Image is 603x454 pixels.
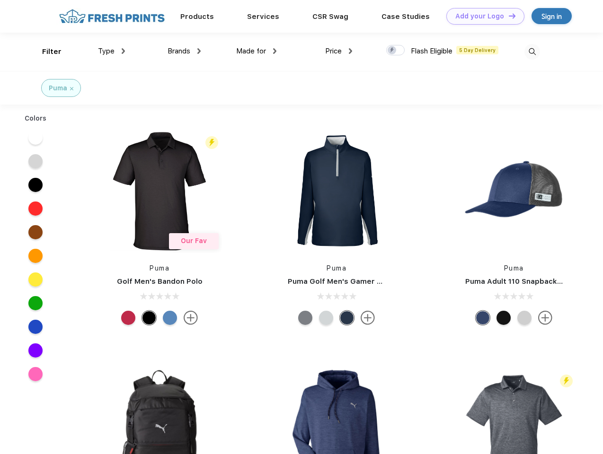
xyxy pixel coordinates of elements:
[184,311,198,325] img: more.svg
[56,8,168,25] img: fo%20logo%202.webp
[49,83,67,93] div: Puma
[327,264,346,272] a: Puma
[97,128,222,254] img: func=resize&h=266
[532,8,572,24] a: Sign in
[411,47,452,55] span: Flash Eligible
[168,47,190,55] span: Brands
[509,13,515,18] img: DT
[476,311,490,325] div: Peacoat with Qut Shd
[504,264,524,272] a: Puma
[455,12,504,20] div: Add your Logo
[340,311,354,325] div: Navy Blazer
[181,237,207,244] span: Our Fav
[288,277,437,286] a: Puma Golf Men's Gamer Golf Quarter-Zip
[142,311,156,325] div: Puma Black
[70,87,73,90] img: filter_cancel.svg
[247,12,279,21] a: Services
[298,311,312,325] div: Quiet Shade
[560,375,573,387] img: flash_active_toggle.svg
[312,12,348,21] a: CSR Swag
[42,46,62,57] div: Filter
[524,44,540,60] img: desktop_search.svg
[197,48,201,54] img: dropdown.png
[541,11,562,22] div: Sign in
[451,128,577,254] img: func=resize&h=266
[349,48,352,54] img: dropdown.png
[163,311,177,325] div: Lake Blue
[319,311,333,325] div: High Rise
[538,311,552,325] img: more.svg
[117,277,203,286] a: Golf Men's Bandon Polo
[517,311,532,325] div: Quarry Brt Whit
[205,136,218,149] img: flash_active_toggle.svg
[121,311,135,325] div: Ski Patrol
[150,264,169,272] a: Puma
[361,311,375,325] img: more.svg
[122,48,125,54] img: dropdown.png
[98,47,115,55] span: Type
[325,47,342,55] span: Price
[18,113,54,123] div: Colors
[273,48,276,54] img: dropdown.png
[456,46,498,54] span: 5 Day Delivery
[274,128,399,254] img: func=resize&h=266
[236,47,266,55] span: Made for
[180,12,214,21] a: Products
[497,311,511,325] div: Pma Blk with Pma Blk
